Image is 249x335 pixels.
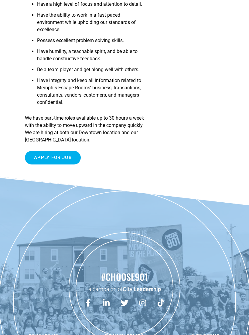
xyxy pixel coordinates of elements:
a: City Leadership [123,286,161,292]
li: Have integrity and keep all information related to Memphis Escape Rooms’ business, transactions, ... [37,77,144,110]
li: Have humility, a teachable spirit, and be able to handle constructive feedback. [37,48,144,66]
h2: #choose901 [3,270,246,283]
p: a campaign of [3,285,246,293]
li: Have a high level of focus and attention to detail. [37,1,144,12]
p: We have part-time roles available up to 30 hours a week with the ability to move upward in the co... [25,114,144,144]
li: Possess excellent problem solving skills. [37,37,144,48]
li: Be a team player and get along well with others. [37,66,144,77]
input: Apply for job [25,151,81,164]
li: Have the ability to work in a fast paced environment while upholding our standards of excellence. [37,12,144,37]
